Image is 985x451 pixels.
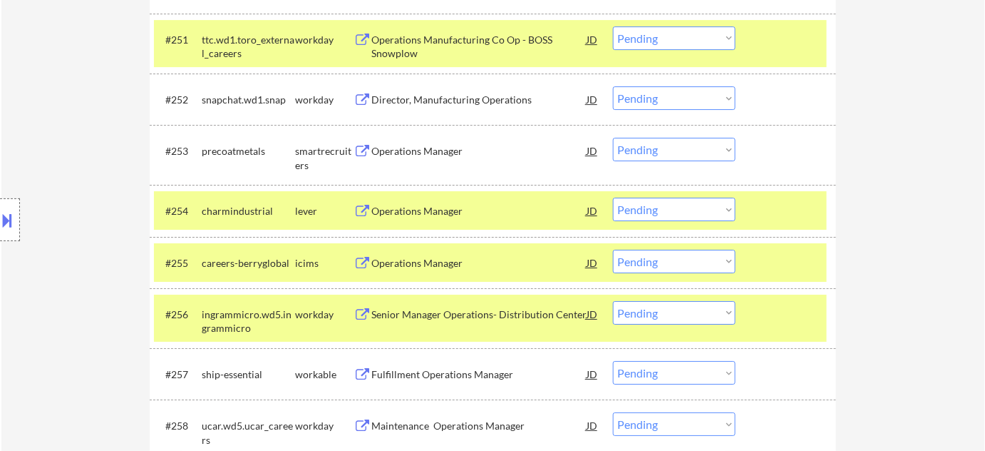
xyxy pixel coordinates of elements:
div: JD [585,361,599,387]
div: Director, Manufacturing Operations [371,93,587,107]
div: JD [585,250,599,275]
div: #258 [165,419,190,433]
div: JD [585,86,599,112]
div: JD [585,26,599,52]
div: Operations Manager [371,144,587,158]
div: workable [295,368,354,382]
div: Maintenance Operations Manager [371,419,587,433]
div: JD [585,138,599,163]
div: icims [295,256,354,270]
div: workday [295,93,354,107]
div: ucar.wd5.ucar_careers [202,419,295,447]
div: Fulfillment Operations Manager [371,368,587,382]
div: JD [585,412,599,438]
div: Operations Manager [371,256,587,270]
div: workday [295,419,354,433]
div: Senior Manager Operations- Distribution Center [371,308,587,322]
div: JD [585,301,599,327]
div: #251 [165,33,190,47]
div: JD [585,198,599,223]
div: #257 [165,368,190,382]
div: ttc.wd1.toro_external_careers [202,33,295,61]
div: smartrecruiters [295,144,354,172]
div: workday [295,308,354,322]
div: Operations Manufacturing Co Op - BOSS Snowplow [371,33,587,61]
div: workday [295,33,354,47]
div: Operations Manager [371,204,587,218]
div: ship-essential [202,368,295,382]
div: lever [295,204,354,218]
